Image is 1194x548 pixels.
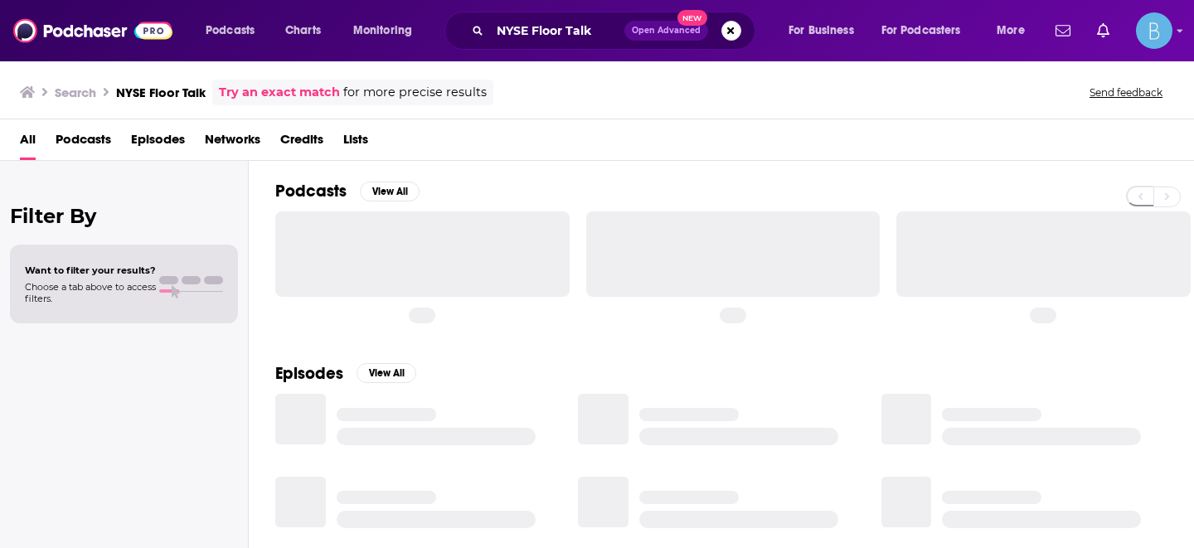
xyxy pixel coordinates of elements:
[1049,17,1077,45] a: Show notifications dropdown
[624,21,708,41] button: Open AdvancedNew
[357,363,416,383] button: View All
[25,281,156,304] span: Choose a tab above to access filters.
[789,19,854,42] span: For Business
[360,182,420,201] button: View All
[632,27,701,35] span: Open Advanced
[131,126,185,160] a: Episodes
[1085,85,1167,99] button: Send feedback
[275,363,416,384] a: EpisodesView All
[55,85,96,100] h3: Search
[275,181,347,201] h2: Podcasts
[997,19,1025,42] span: More
[777,17,875,44] button: open menu
[275,363,343,384] h2: Episodes
[56,126,111,160] a: Podcasts
[285,19,321,42] span: Charts
[985,17,1046,44] button: open menu
[1136,12,1172,49] span: Logged in as BLASTmedia
[274,17,331,44] a: Charts
[343,83,487,102] span: for more precise results
[219,83,340,102] a: Try an exact match
[25,264,156,276] span: Want to filter your results?
[490,17,624,44] input: Search podcasts, credits, & more...
[280,126,323,160] a: Credits
[342,17,434,44] button: open menu
[194,17,276,44] button: open menu
[275,181,420,201] a: PodcastsView All
[13,15,172,46] img: Podchaser - Follow, Share and Rate Podcasts
[206,19,255,42] span: Podcasts
[881,19,961,42] span: For Podcasters
[1090,17,1116,45] a: Show notifications dropdown
[871,17,985,44] button: open menu
[116,85,206,100] h3: NYSE Floor Talk
[343,126,368,160] a: Lists
[1136,12,1172,49] img: User Profile
[460,12,771,50] div: Search podcasts, credits, & more...
[20,126,36,160] a: All
[205,126,260,160] a: Networks
[1136,12,1172,49] button: Show profile menu
[10,204,238,228] h2: Filter By
[353,19,412,42] span: Monitoring
[677,10,707,26] span: New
